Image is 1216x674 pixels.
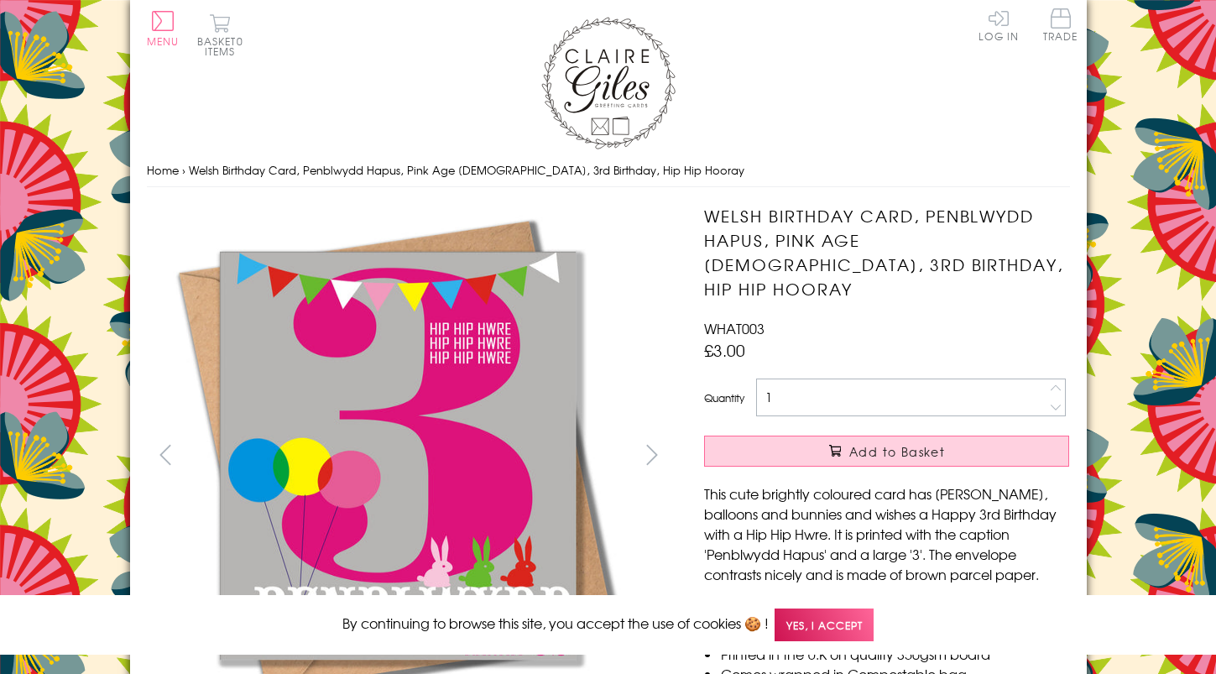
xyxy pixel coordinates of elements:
[979,8,1019,41] a: Log In
[147,11,180,46] button: Menu
[147,154,1070,188] nav: breadcrumbs
[704,204,1069,300] h1: Welsh Birthday Card, Penblwydd Hapus, Pink Age [DEMOGRAPHIC_DATA], 3rd Birthday, Hip Hip Hooray
[189,162,744,178] span: Welsh Birthday Card, Penblwydd Hapus, Pink Age [DEMOGRAPHIC_DATA], 3rd Birthday, Hip Hip Hooray
[849,443,945,460] span: Add to Basket
[775,609,874,641] span: Yes, I accept
[704,318,765,338] span: WHAT003
[147,436,185,473] button: prev
[147,34,180,49] span: Menu
[704,483,1069,584] p: This cute brightly coloured card has [PERSON_NAME], balloons and bunnies and wishes a Happy 3rd B...
[704,338,745,362] span: £3.00
[633,436,671,473] button: next
[197,13,243,56] button: Basket0 items
[704,390,744,405] label: Quantity
[704,436,1069,467] button: Add to Basket
[541,17,676,149] img: Claire Giles Greetings Cards
[182,162,185,178] span: ›
[147,162,179,178] a: Home
[1043,8,1078,41] span: Trade
[1043,8,1078,44] a: Trade
[205,34,243,59] span: 0 items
